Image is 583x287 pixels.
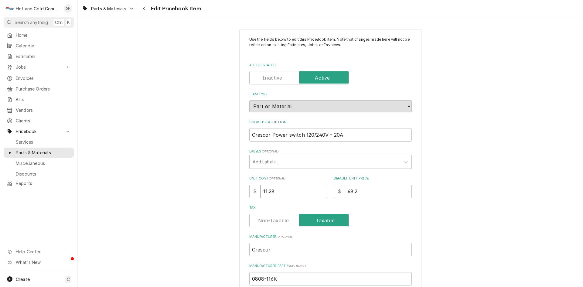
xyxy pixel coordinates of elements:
div: Manufacturer [249,234,412,256]
span: Ctrl [55,19,63,26]
div: $ [334,185,345,198]
p: Use the fields below to edit this PriceBook item. Note that changes made here will not be reflect... [249,37,412,53]
span: ( optional ) [269,177,286,180]
div: Item Type [249,92,412,112]
span: Home [16,32,71,38]
span: C [67,276,70,282]
div: Default Unit Price [334,176,412,198]
a: Go to What's New [4,257,74,267]
span: Vendors [16,107,71,113]
span: Jobs [16,64,62,70]
a: Estimates [4,51,74,61]
span: Calendar [16,43,71,49]
span: Edit Pricebook Item [149,5,201,13]
a: Go to Pricebook [4,126,74,136]
span: Purchase Orders [16,86,71,92]
a: Go to Jobs [4,62,74,72]
a: Bills [4,94,74,104]
div: Hot and Cold Commercial Kitchens, Inc.'s Avatar [5,4,14,13]
span: Discounts [16,171,71,177]
div: Unit Cost [249,176,327,198]
label: Tax [249,205,412,210]
label: Manufacturer [249,234,412,239]
div: Short Description [249,120,412,142]
span: Miscellaneous [16,160,71,166]
label: Unit Cost [249,176,327,181]
span: K [67,19,70,26]
a: Services [4,137,74,147]
div: Labels [249,149,412,169]
span: Estimates [16,53,71,60]
a: Go to Parts & Materials [80,4,137,14]
button: Search anythingCtrlK [4,17,74,28]
a: Calendar [4,41,74,51]
div: Tax [249,205,412,227]
span: Clients [16,118,71,124]
div: DH [64,4,72,13]
span: Services [16,139,71,145]
a: Miscellaneous [4,158,74,168]
div: Active Status [249,63,412,84]
div: $ [249,185,261,198]
a: Home [4,30,74,40]
div: Hot and Cold Commercial Kitchens, Inc. [16,5,60,12]
span: ( optional ) [261,150,278,153]
span: Parts & Materials [91,5,126,12]
a: Invoices [4,73,74,83]
label: Short Description [249,120,412,125]
a: Go to Help Center [4,247,74,257]
div: Daryl Harris's Avatar [64,4,72,13]
span: Pricebook [16,128,62,135]
label: Item Type [249,92,412,97]
div: Manufacturer Part # [249,264,412,285]
a: Clients [4,116,74,126]
span: Parts & Materials [16,149,71,156]
a: Reports [4,178,74,188]
span: What's New [16,259,70,265]
span: Reports [16,180,71,186]
span: Bills [16,96,71,103]
input: Name used to describe this Part or Material [249,128,412,142]
label: Default Unit Price [334,176,412,181]
span: ( optional ) [289,264,306,268]
span: Invoices [16,75,71,81]
a: Parts & Materials [4,148,74,158]
label: Active Status [249,63,412,68]
label: Labels [249,149,412,154]
span: Create [16,277,30,282]
a: Discounts [4,169,74,179]
label: Manufacturer Part # [249,264,412,268]
button: Navigate back [139,4,149,13]
span: Help Center [16,248,70,255]
a: Purchase Orders [4,84,74,94]
a: Vendors [4,105,74,115]
span: Search anything [15,19,48,26]
div: H [5,4,14,13]
span: ( optional ) [276,235,293,238]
